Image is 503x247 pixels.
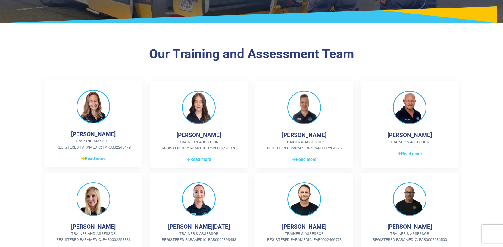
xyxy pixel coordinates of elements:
[81,155,106,162] span: Read more
[370,139,449,145] span: Trainer & Assessor
[370,150,449,157] a: Read more
[282,132,326,139] h4: [PERSON_NAME]
[159,156,238,163] a: Read more
[393,91,426,124] img: Jens Hojby
[168,223,230,230] h4: [PERSON_NAME][DATE]
[54,138,133,150] span: Training Manager Registered Paramedic: PAR0002245479
[265,231,344,242] span: Trainer & Assessor Registered Paramedic: PAR0002466973
[282,223,326,230] h4: [PERSON_NAME]
[387,223,432,230] h4: [PERSON_NAME]
[54,231,133,242] span: Trainer and Assessor Registered Paramedic: PAR0002253333
[387,132,432,139] h4: [PERSON_NAME]
[265,156,344,163] a: Read more
[71,223,116,230] h4: [PERSON_NAME]
[265,139,344,151] span: Trainer & Assessor Registered Paramedic: PAR0002204875
[287,182,321,216] img: Nathan Seidel
[187,156,211,163] span: Read more
[287,91,321,124] img: Chris King
[159,139,238,151] span: Trainer & Assessor Registered Paramedic: PAR0002481076
[77,182,110,216] img: Jolene Moss
[159,231,238,242] span: Trainer & Assessor Registered Paramedic: PAR0002393453
[292,156,317,163] span: Read more
[75,46,428,62] h3: Our Training and Assessment Team
[54,155,133,162] a: Read more
[398,151,422,157] span: Read more
[177,132,221,139] h4: [PERSON_NAME]
[77,90,110,123] img: Jaime Wallis
[182,182,216,216] img: Sophie Lucia Griffiths
[71,131,116,138] h4: [PERSON_NAME]
[393,182,426,216] img: Mick Jones
[182,91,216,124] img: Betina Ellul
[370,231,449,242] span: Trainer & Assessor Registered Paramedic: PAR0002286500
